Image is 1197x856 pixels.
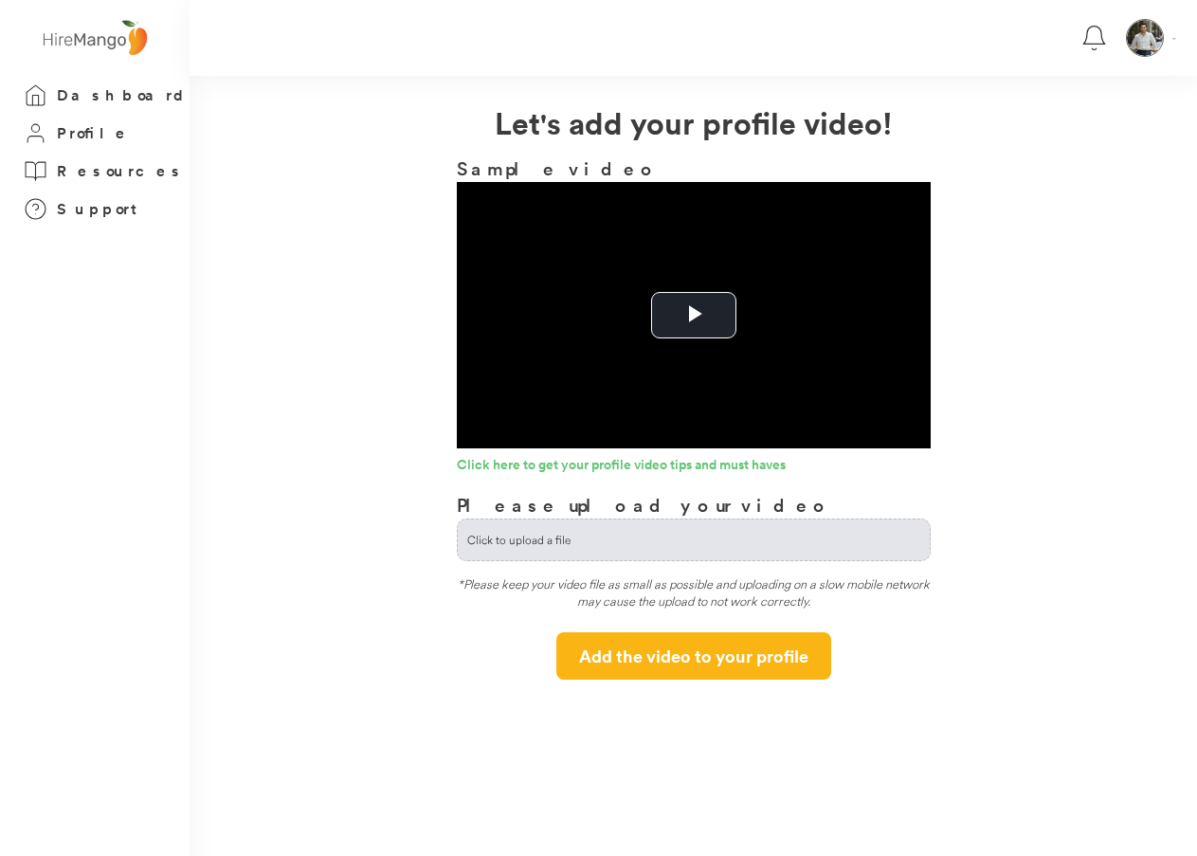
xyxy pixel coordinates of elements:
img: Vector [1172,38,1176,40]
h3: Profile [57,121,131,145]
h3: Dashboard [57,83,190,107]
h3: Resources [57,159,185,183]
h3: Please upload your video [457,491,831,519]
h3: Support [57,197,146,221]
h2: Let's add your profile video! [190,100,1197,145]
img: WhatsApp%20Image%202025-08-13%20at%206.38.40%20PM.jpeg.png [1127,20,1163,56]
div: Video Player [457,182,931,448]
button: Add the video to your profile [556,632,831,680]
img: logo%20-%20hiremango%20gray.png [37,16,153,61]
div: *Please keep your video file as small as possible and uploading on a slow mobile network may caus... [457,575,931,618]
h3: Sample video [457,155,931,182]
a: Click here to get your profile video tips and must haves [457,458,931,477]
